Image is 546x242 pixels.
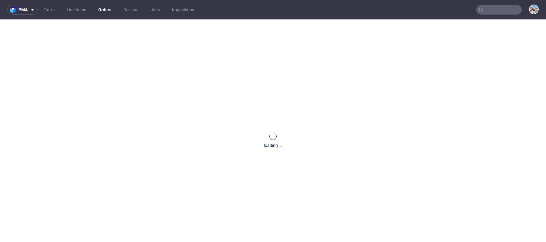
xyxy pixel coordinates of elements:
a: Orders [95,5,115,15]
img: Marta Kozłowska [530,5,538,14]
div: loading ... [264,142,282,148]
button: pma [7,5,38,15]
img: logo [10,6,19,13]
a: Tasks [40,5,58,15]
a: Jobs [147,5,163,15]
span: pma [19,8,28,12]
a: Line Items [63,5,90,15]
a: Designs [120,5,142,15]
a: Impositions [168,5,198,15]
